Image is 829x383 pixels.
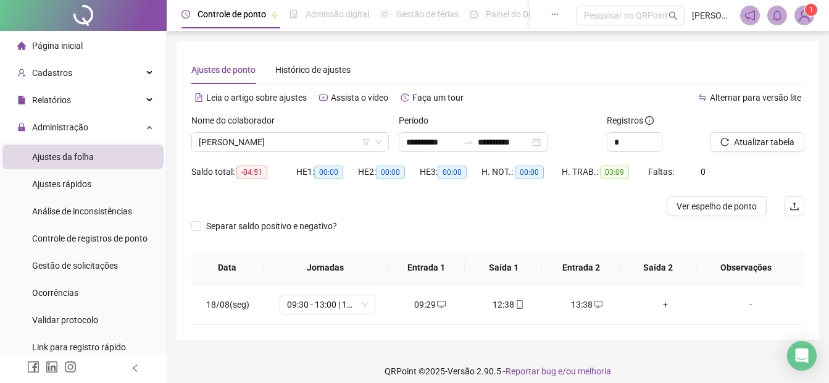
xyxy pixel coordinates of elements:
[314,166,343,179] span: 00:00
[201,219,342,233] span: Separar saldo positivo e negativo?
[131,364,140,372] span: left
[358,165,420,179] div: HE 2:
[720,138,729,146] span: reload
[707,261,785,274] span: Observações
[701,167,706,177] span: 0
[380,10,389,19] span: sun
[795,6,814,25] img: 66729
[32,179,91,189] span: Ajustes rápidos
[32,315,98,325] span: Validar protocolo
[787,341,817,371] div: Open Intercom Messenger
[479,298,538,311] div: 12:38
[697,251,795,285] th: Observações
[271,11,278,19] span: pushpin
[677,200,757,213] span: Ver espelho de ponto
[32,342,126,352] span: Link para registro rápido
[375,138,382,146] span: down
[744,10,756,21] span: notification
[376,166,405,179] span: 00:00
[481,165,562,179] div: H. NOT.:
[191,65,256,75] span: Ajustes de ponto
[551,10,559,19] span: ellipsis
[463,137,473,147] span: to
[17,123,26,132] span: lock
[710,93,801,103] span: Alternar para versão lite
[198,9,266,19] span: Controle de ponto
[331,93,388,103] span: Assista o vídeo
[287,295,368,314] span: 09:30 - 13:00 | 14:00 - 18:30
[470,10,478,19] span: dashboard
[710,132,804,152] button: Atualizar tabela
[805,4,817,16] sup: Atualize o seu contato no menu Meus Dados
[32,261,118,271] span: Gestão de solicitações
[600,166,629,179] span: 03:09
[32,122,88,132] span: Administração
[772,10,783,21] span: bell
[648,167,676,177] span: Faltas:
[714,298,787,311] div: -
[401,93,409,102] span: history
[17,96,26,104] span: file
[669,11,678,20] span: search
[789,201,799,211] span: upload
[412,93,464,103] span: Faça um tour
[399,114,436,127] label: Período
[465,251,542,285] th: Saída 1
[46,361,58,373] span: linkedin
[667,196,767,216] button: Ver espelho de ponto
[514,300,524,309] span: mobile
[206,93,307,103] span: Leia o artigo sobre ajustes
[734,135,794,149] span: Atualizar tabela
[32,68,72,78] span: Cadastros
[506,366,611,376] span: Reportar bug e/ou melhoria
[194,93,203,102] span: file-text
[515,166,544,179] span: 00:00
[275,65,351,75] span: Histórico de ajustes
[438,166,467,179] span: 00:00
[542,251,619,285] th: Entrada 2
[290,10,298,19] span: file-done
[557,298,616,311] div: 13:38
[306,9,369,19] span: Admissão digital
[486,9,534,19] span: Painel do DP
[181,10,190,19] span: clock-circle
[436,300,446,309] span: desktop
[296,165,358,179] div: HE 1:
[236,166,267,179] span: -04:51
[692,9,733,22] span: [PERSON_NAME]
[420,165,481,179] div: HE 3:
[32,41,83,51] span: Página inicial
[32,288,78,298] span: Ocorrências
[32,206,132,216] span: Análise de inconsistências
[17,41,26,50] span: home
[809,6,814,14] span: 1
[264,251,388,285] th: Jornadas
[32,234,148,243] span: Controle de registros de ponto
[448,366,475,376] span: Versão
[636,298,694,311] div: +
[607,114,654,127] span: Registros
[191,251,264,285] th: Data
[319,93,328,102] span: youtube
[388,251,465,285] th: Entrada 1
[199,133,381,151] span: PAULO HENRIQUE DA ROCHA SANTOS
[64,361,77,373] span: instagram
[463,137,473,147] span: swap-right
[191,114,283,127] label: Nome do colaborador
[27,361,40,373] span: facebook
[698,93,707,102] span: swap
[562,165,648,179] div: H. TRAB.:
[17,69,26,77] span: user-add
[362,138,370,146] span: filter
[620,251,697,285] th: Saída 2
[191,165,296,179] div: Saldo total:
[645,116,654,125] span: info-circle
[206,300,249,309] span: 18/08(seg)
[32,152,94,162] span: Ajustes da folha
[396,9,459,19] span: Gestão de férias
[32,95,71,105] span: Relatórios
[401,298,459,311] div: 09:29
[593,300,602,309] span: desktop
